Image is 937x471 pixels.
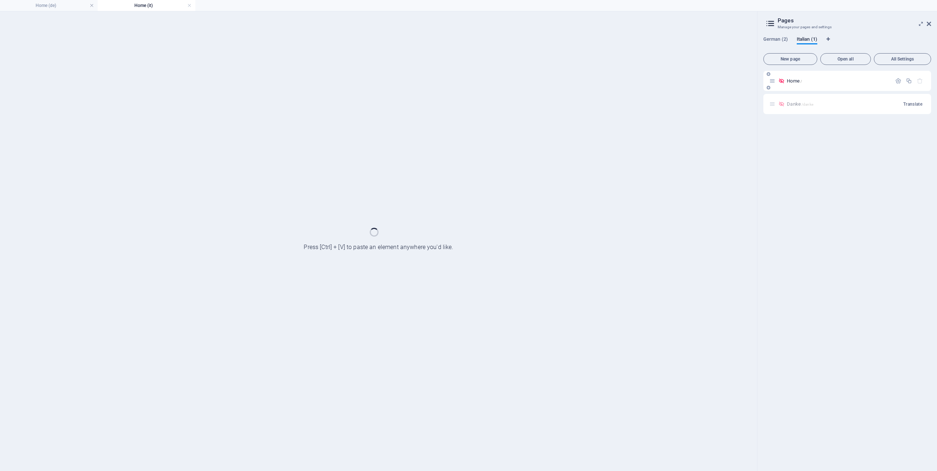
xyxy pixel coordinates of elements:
[895,78,901,84] div: Settings
[763,35,788,45] span: German (2)
[778,24,916,30] h3: Manage your pages and settings
[98,1,195,10] h4: Home (it)
[900,98,925,110] button: Translate
[917,78,923,84] div: The startpage cannot be deleted
[800,79,802,83] span: /
[763,53,817,65] button: New page
[824,57,868,61] span: Open all
[778,17,931,24] h2: Pages
[903,101,922,107] span: Translate
[767,57,814,61] span: New page
[797,35,817,45] span: Italian (1)
[820,53,871,65] button: Open all
[785,78,891,83] div: Home/
[877,57,928,61] span: All Settings
[906,78,912,84] div: Duplicate
[763,36,931,50] div: Language Tabs
[874,53,931,65] button: All Settings
[787,78,802,84] span: Click to open page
